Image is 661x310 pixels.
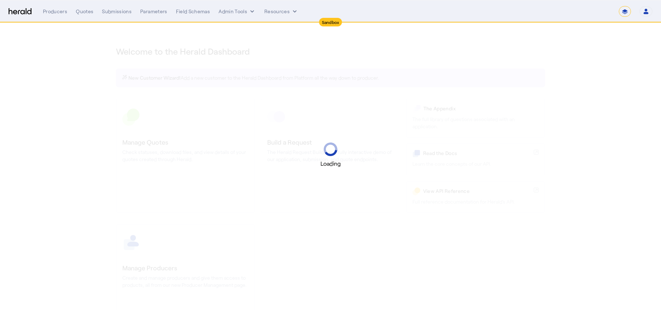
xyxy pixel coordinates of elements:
div: Parameters [140,8,167,15]
div: Field Schemas [176,8,210,15]
img: Herald Logo [9,8,31,15]
div: Sandbox [319,18,342,26]
div: Quotes [76,8,93,15]
button: Resources dropdown menu [264,8,298,15]
div: Producers [43,8,67,15]
div: Submissions [102,8,132,15]
button: internal dropdown menu [219,8,256,15]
